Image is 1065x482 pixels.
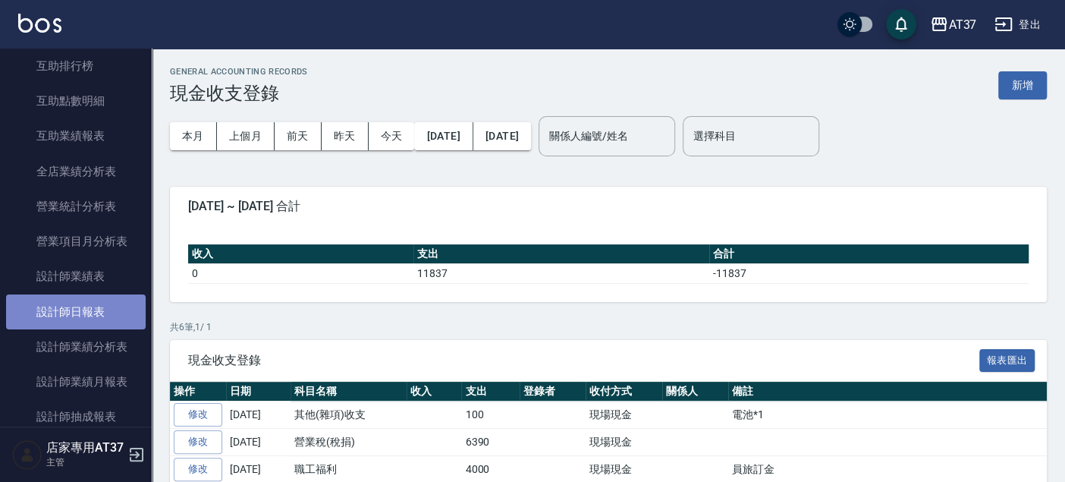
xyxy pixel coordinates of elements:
span: 現金收支登錄 [188,353,979,368]
td: 營業稅(稅捐) [291,429,407,456]
p: 主管 [46,455,124,469]
button: 新增 [998,71,1047,99]
button: 登出 [988,11,1047,39]
a: 修改 [174,403,222,427]
button: 今天 [369,122,415,150]
th: 操作 [170,382,226,402]
button: 本月 [170,122,217,150]
td: 現場現金 [586,402,662,429]
h5: 店家專用AT37 [46,440,124,455]
td: 其他(雜項)收支 [291,402,407,429]
a: 互助排行榜 [6,49,146,83]
th: 收入 [407,382,462,402]
th: 登錄者 [520,382,586,402]
a: 設計師日報表 [6,295,146,329]
th: 合計 [709,244,1029,264]
th: 日期 [226,382,291,402]
th: 科目名稱 [291,382,407,402]
a: 修改 [174,458,222,481]
td: 11837 [413,263,709,283]
td: [DATE] [226,429,291,456]
a: 設計師業績表 [6,259,146,294]
th: 支出 [413,244,709,264]
td: 100 [461,402,520,429]
th: 收付方式 [586,382,662,402]
h3: 現金收支登錄 [170,83,308,104]
a: 修改 [174,430,222,454]
img: Person [12,439,42,470]
a: 報表匯出 [979,352,1035,367]
div: AT37 [948,15,976,34]
th: 支出 [461,382,520,402]
a: 全店業績分析表 [6,154,146,189]
a: 設計師抽成報表 [6,399,146,434]
button: [DATE] [473,122,531,150]
button: AT37 [924,9,982,40]
th: 關係人 [662,382,728,402]
a: 設計師業績分析表 [6,329,146,364]
a: 互助點數明細 [6,83,146,118]
td: 6390 [461,429,520,456]
a: 營業項目月分析表 [6,224,146,259]
a: 互助業績報表 [6,118,146,153]
a: 營業統計分析表 [6,189,146,224]
button: 昨天 [322,122,369,150]
p: 共 6 筆, 1 / 1 [170,320,1047,334]
h2: GENERAL ACCOUNTING RECORDS [170,67,308,77]
td: -11837 [709,263,1029,283]
button: 上個月 [217,122,275,150]
th: 收入 [188,244,413,264]
button: save [886,9,916,39]
td: 0 [188,263,413,283]
span: [DATE] ~ [DATE] 合計 [188,199,1029,214]
img: Logo [18,14,61,33]
a: 設計師業績月報表 [6,364,146,399]
td: 現場現金 [586,429,662,456]
td: [DATE] [226,402,291,429]
button: 前天 [275,122,322,150]
a: 新增 [998,77,1047,92]
button: [DATE] [414,122,473,150]
button: 報表匯出 [979,349,1035,373]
